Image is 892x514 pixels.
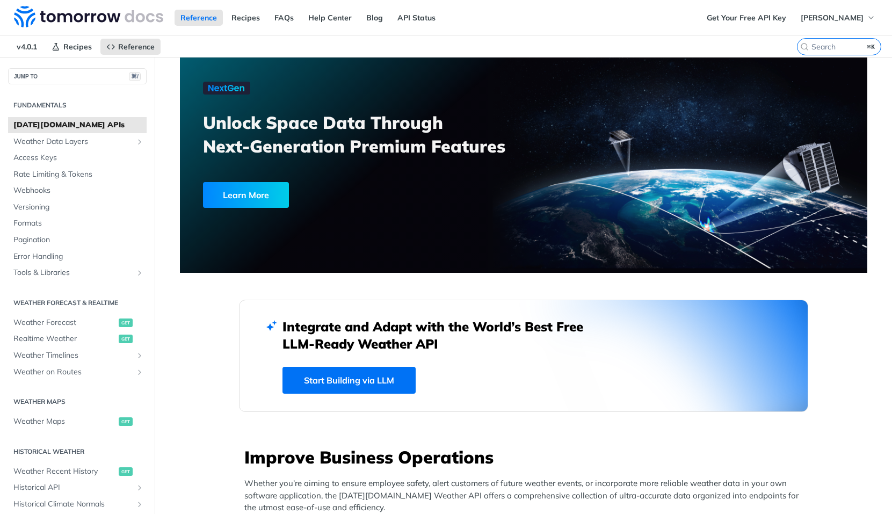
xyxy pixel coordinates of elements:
button: Show subpages for Historical Climate Normals [135,500,144,509]
a: Start Building via LLM [282,367,416,394]
a: Tools & LibrariesShow subpages for Tools & Libraries [8,265,147,281]
span: Weather Forecast [13,317,116,328]
svg: Search [800,42,809,51]
kbd: ⌘K [865,41,878,52]
a: Rate Limiting & Tokens [8,166,147,183]
a: Weather Forecastget [8,315,147,331]
a: Weather on RoutesShow subpages for Weather on Routes [8,364,147,380]
a: Weather Data LayersShow subpages for Weather Data Layers [8,134,147,150]
a: Versioning [8,199,147,215]
span: get [119,318,133,327]
button: Show subpages for Historical API [135,483,144,492]
span: Weather Data Layers [13,136,133,147]
span: v4.0.1 [11,39,43,55]
a: Recipes [46,39,98,55]
a: Weather Recent Historyget [8,464,147,480]
span: Weather Recent History [13,466,116,477]
span: [PERSON_NAME] [801,13,864,23]
a: Blog [360,10,389,26]
span: Weather Timelines [13,350,133,361]
a: Reference [100,39,161,55]
span: Access Keys [13,153,144,163]
span: get [119,417,133,426]
span: Tools & Libraries [13,267,133,278]
span: Pagination [13,235,144,245]
span: Historical API [13,482,133,493]
span: Historical Climate Normals [13,499,133,510]
a: Realtime Weatherget [8,331,147,347]
h2: Integrate and Adapt with the World’s Best Free LLM-Ready Weather API [282,318,599,352]
a: Learn More [203,182,469,208]
button: JUMP TO⌘/ [8,68,147,84]
span: ⌘/ [129,72,141,81]
span: get [119,335,133,343]
a: Error Handling [8,249,147,265]
h2: Weather Forecast & realtime [8,298,147,308]
span: Webhooks [13,185,144,196]
a: Weather TimelinesShow subpages for Weather Timelines [8,348,147,364]
a: Weather Mapsget [8,414,147,430]
button: Show subpages for Tools & Libraries [135,269,144,277]
span: [DATE][DOMAIN_NAME] APIs [13,120,144,131]
span: Weather Maps [13,416,116,427]
a: Historical APIShow subpages for Historical API [8,480,147,496]
a: Formats [8,215,147,231]
h3: Improve Business Operations [244,445,808,469]
a: FAQs [269,10,300,26]
span: Realtime Weather [13,334,116,344]
img: NextGen [203,82,250,95]
span: Formats [13,218,144,229]
a: Recipes [226,10,266,26]
h2: Historical Weather [8,447,147,457]
a: Access Keys [8,150,147,166]
button: Show subpages for Weather on Routes [135,368,144,377]
a: API Status [391,10,441,26]
span: Recipes [63,42,92,52]
a: [DATE][DOMAIN_NAME] APIs [8,117,147,133]
button: Show subpages for Weather Timelines [135,351,144,360]
button: [PERSON_NAME] [795,10,881,26]
span: Error Handling [13,251,144,262]
button: Show subpages for Weather Data Layers [135,137,144,146]
img: Tomorrow.io Weather API Docs [14,6,163,27]
span: get [119,467,133,476]
span: Rate Limiting & Tokens [13,169,144,180]
a: Reference [175,10,223,26]
a: Historical Climate NormalsShow subpages for Historical Climate Normals [8,496,147,512]
h2: Weather Maps [8,397,147,407]
span: Weather on Routes [13,367,133,378]
h2: Fundamentals [8,100,147,110]
a: Help Center [302,10,358,26]
p: Whether you’re aiming to ensure employee safety, alert customers of future weather events, or inc... [244,477,808,514]
div: Learn More [203,182,289,208]
a: Pagination [8,232,147,248]
span: Versioning [13,202,144,213]
span: Reference [118,42,155,52]
a: Get Your Free API Key [701,10,792,26]
a: Webhooks [8,183,147,199]
h3: Unlock Space Data Through Next-Generation Premium Features [203,111,535,158]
